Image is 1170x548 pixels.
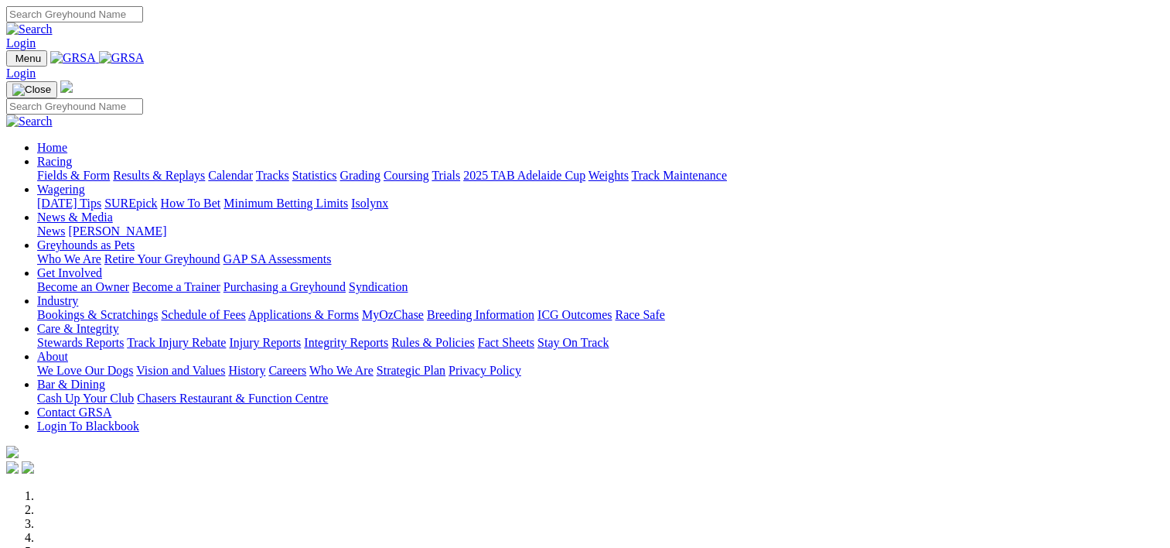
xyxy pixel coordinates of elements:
[22,461,34,474] img: twitter.svg
[6,446,19,458] img: logo-grsa-white.png
[223,252,332,265] a: GAP SA Assessments
[37,392,1164,406] div: Bar & Dining
[113,169,205,182] a: Results & Replays
[37,350,68,363] a: About
[537,308,612,321] a: ICG Outcomes
[50,51,96,65] img: GRSA
[248,308,359,321] a: Applications & Forms
[37,420,139,433] a: Login To Blackbook
[37,224,1164,238] div: News & Media
[256,169,289,182] a: Tracks
[37,308,158,321] a: Bookings & Scratchings
[37,322,119,335] a: Care & Integrity
[6,98,143,115] input: Search
[37,252,101,265] a: Who We Are
[137,392,328,405] a: Chasers Restaurant & Function Centre
[37,308,1164,322] div: Industry
[37,378,105,391] a: Bar & Dining
[349,280,408,293] a: Syndication
[463,169,585,182] a: 2025 TAB Adelaide Cup
[223,280,346,293] a: Purchasing a Greyhound
[362,308,424,321] a: MyOzChase
[37,280,129,293] a: Become an Owner
[37,224,65,238] a: News
[136,364,225,377] a: Vision and Values
[427,308,534,321] a: Breeding Information
[292,169,337,182] a: Statistics
[37,266,102,279] a: Get Involved
[15,53,41,64] span: Menu
[478,336,534,349] a: Fact Sheets
[268,364,306,377] a: Careers
[37,252,1164,266] div: Greyhounds as Pets
[127,336,226,349] a: Track Injury Rebate
[340,169,380,182] a: Grading
[12,84,51,96] img: Close
[37,294,78,307] a: Industry
[449,364,521,377] a: Privacy Policy
[309,364,374,377] a: Who We Are
[632,169,727,182] a: Track Maintenance
[161,197,221,210] a: How To Bet
[37,280,1164,294] div: Get Involved
[304,336,388,349] a: Integrity Reports
[615,308,664,321] a: Race Safe
[391,336,475,349] a: Rules & Policies
[588,169,629,182] a: Weights
[37,155,72,168] a: Racing
[229,336,301,349] a: Injury Reports
[99,51,145,65] img: GRSA
[37,238,135,252] a: Greyhounds as Pets
[37,336,1164,350] div: Care & Integrity
[37,211,113,224] a: News & Media
[161,308,245,321] a: Schedule of Fees
[37,392,134,405] a: Cash Up Your Club
[37,197,101,210] a: [DATE] Tips
[68,224,166,238] a: [PERSON_NAME]
[37,141,67,154] a: Home
[432,169,460,182] a: Trials
[6,81,57,98] button: Toggle navigation
[6,115,53,128] img: Search
[6,22,53,36] img: Search
[223,197,348,210] a: Minimum Betting Limits
[351,197,388,210] a: Isolynx
[37,364,1164,378] div: About
[6,461,19,474] img: facebook.svg
[6,36,36,50] a: Login
[104,197,157,210] a: SUREpick
[208,169,253,182] a: Calendar
[60,80,73,93] img: logo-grsa-white.png
[37,183,85,196] a: Wagering
[537,336,609,349] a: Stay On Track
[37,197,1164,211] div: Wagering
[384,169,429,182] a: Coursing
[37,169,1164,183] div: Racing
[6,50,47,67] button: Toggle navigation
[37,364,133,377] a: We Love Our Dogs
[132,280,220,293] a: Become a Trainer
[104,252,220,265] a: Retire Your Greyhound
[37,169,110,182] a: Fields & Form
[6,67,36,80] a: Login
[228,364,265,377] a: History
[37,336,124,349] a: Stewards Reports
[6,6,143,22] input: Search
[377,364,445,377] a: Strategic Plan
[37,406,111,419] a: Contact GRSA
